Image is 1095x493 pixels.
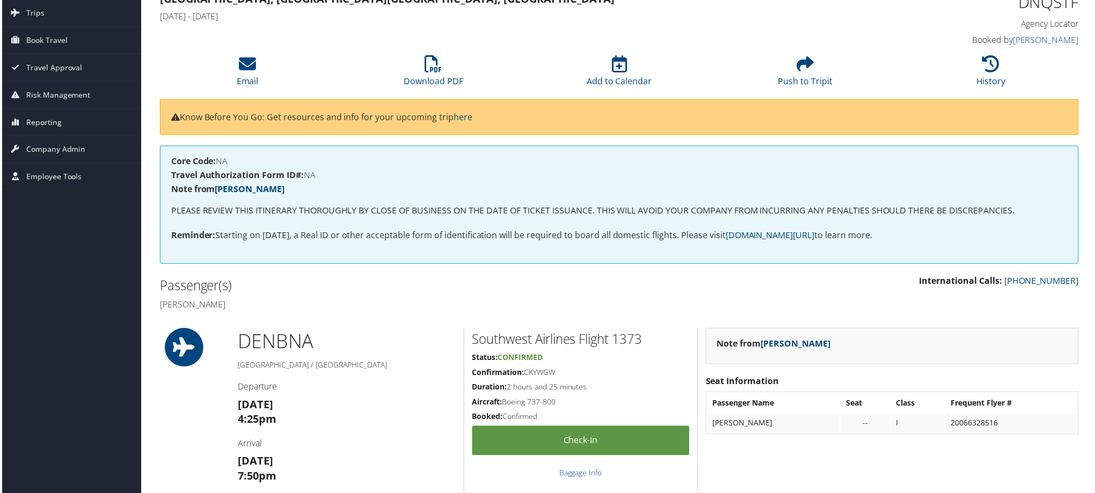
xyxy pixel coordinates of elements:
[170,158,1069,166] h4: NA
[237,470,275,485] strong: 7:50pm
[472,369,690,379] h5: CKYWGW
[158,278,611,296] h2: Passenger(s)
[170,172,1069,180] h4: NA
[472,413,502,423] strong: Booked:
[170,205,1069,219] p: PLEASE REVIEW THIS ITINERARY THOROUGHLY BY CLOSE OF BUSINESS ON THE DATE OF TICKET ISSUANCE. THIS...
[235,62,257,87] a: Email
[706,377,780,388] strong: Seat Information
[708,415,841,435] td: [PERSON_NAME]
[472,383,690,394] h5: 2 hours and 25 minutes
[978,62,1008,87] a: History
[726,230,815,242] a: [DOMAIN_NAME][URL]
[892,395,946,414] th: Class
[559,469,602,480] a: Baggage Info
[1006,276,1081,288] a: [PHONE_NUMBER]
[472,332,690,350] h2: Southwest Airlines Flight 1373
[587,62,652,87] a: Add to Calendar
[214,184,283,196] a: [PERSON_NAME]
[170,111,1069,125] p: Know Before You Go: Get resources and info for your upcoming trip
[762,339,831,351] a: [PERSON_NAME]
[24,82,89,109] span: Risk Management
[170,230,1069,244] p: Starting on [DATE], a Real ID or other acceptable form of identification will be required to boar...
[24,109,60,136] span: Reporting
[708,395,841,414] th: Passenger Name
[237,455,272,470] strong: [DATE]
[24,137,84,164] span: Company Admin
[472,428,690,457] a: Check-in
[237,439,455,451] h4: Arrival
[472,413,690,424] h5: Confirmed
[24,55,81,82] span: Travel Approval
[947,395,1079,414] th: Frequent Flyer #
[472,383,507,393] strong: Duration:
[237,414,275,428] strong: 4:25pm
[842,395,891,414] th: Seat
[947,415,1079,435] td: 20066328516
[453,112,472,123] a: here
[158,11,846,23] h4: [DATE] - [DATE]
[892,415,946,435] td: I
[472,354,498,364] strong: Status:
[847,420,886,430] div: --
[170,184,283,196] strong: Note from
[170,156,215,168] strong: Core Code:
[237,361,455,372] h5: [GEOGRAPHIC_DATA] / [GEOGRAPHIC_DATA]
[862,34,1081,46] h4: Booked by
[170,170,303,182] strong: Travel Authorization Form ID#:
[779,62,834,87] a: Push to Tripit
[472,369,524,379] strong: Confirmation:
[158,300,611,312] h4: [PERSON_NAME]
[1014,34,1081,46] a: [PERSON_NAME]
[170,230,214,242] strong: Reminder:
[237,382,455,394] h4: Departure
[472,398,502,408] strong: Aircraft:
[237,329,455,356] h1: DEN BNA
[403,62,463,87] a: Download PDF
[237,399,272,413] strong: [DATE]
[862,18,1081,30] h4: Agency Locator
[24,164,80,191] span: Employee Tools
[472,398,690,409] h5: Boeing 737-800
[718,339,831,351] strong: Note from
[921,276,1004,288] strong: International Calls:
[24,27,65,54] span: Book Travel
[498,354,543,364] span: Confirmed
